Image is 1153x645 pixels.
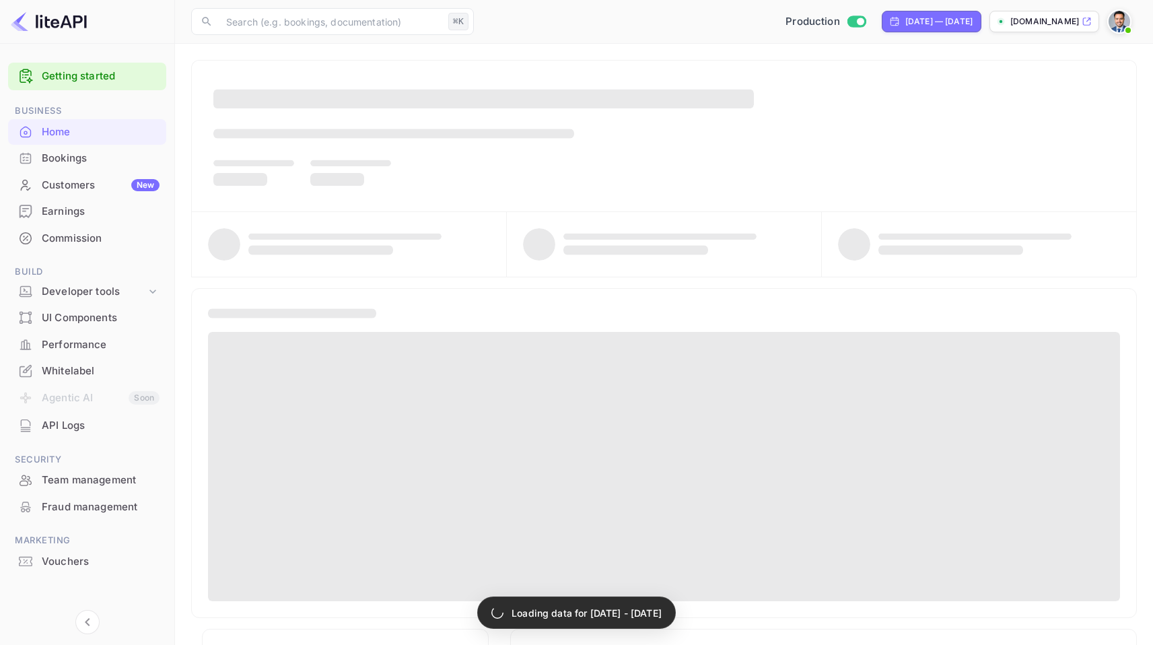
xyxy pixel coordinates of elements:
[8,452,166,467] span: Security
[8,467,166,494] div: Team management
[42,364,160,379] div: Whitelabel
[42,310,160,326] div: UI Components
[8,226,166,250] a: Commission
[8,172,166,197] a: CustomersNew
[8,280,166,304] div: Developer tools
[8,467,166,492] a: Team management
[42,178,160,193] div: Customers
[42,231,160,246] div: Commission
[131,179,160,191] div: New
[8,172,166,199] div: CustomersNew
[1109,11,1130,32] img: Santiago Moran Labat
[8,305,166,330] a: UI Components
[42,204,160,219] div: Earnings
[8,199,166,225] div: Earnings
[8,533,166,548] span: Marketing
[448,13,468,30] div: ⌘K
[8,145,166,172] div: Bookings
[42,125,160,140] div: Home
[8,119,166,145] div: Home
[1010,15,1079,28] p: [DOMAIN_NAME]
[8,119,166,144] a: Home
[780,14,871,30] div: Switch to Sandbox mode
[882,11,981,32] div: Click to change the date range period
[75,610,100,634] button: Collapse navigation
[8,494,166,519] a: Fraud management
[42,554,160,570] div: Vouchers
[8,199,166,224] a: Earnings
[8,332,166,358] div: Performance
[8,413,166,438] a: API Logs
[8,226,166,252] div: Commission
[8,494,166,520] div: Fraud management
[8,332,166,357] a: Performance
[42,69,160,84] a: Getting started
[8,549,166,574] a: Vouchers
[42,473,160,488] div: Team management
[8,413,166,439] div: API Logs
[905,15,973,28] div: [DATE] — [DATE]
[512,606,662,620] p: Loading data for [DATE] - [DATE]
[8,63,166,90] div: Getting started
[8,104,166,118] span: Business
[8,549,166,575] div: Vouchers
[8,305,166,331] div: UI Components
[42,500,160,515] div: Fraud management
[42,151,160,166] div: Bookings
[42,337,160,353] div: Performance
[42,284,146,300] div: Developer tools
[11,11,87,32] img: LiteAPI logo
[218,8,443,35] input: Search (e.g. bookings, documentation)
[8,358,166,384] div: Whitelabel
[42,418,160,434] div: API Logs
[8,265,166,279] span: Build
[785,14,840,30] span: Production
[8,145,166,170] a: Bookings
[8,358,166,383] a: Whitelabel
